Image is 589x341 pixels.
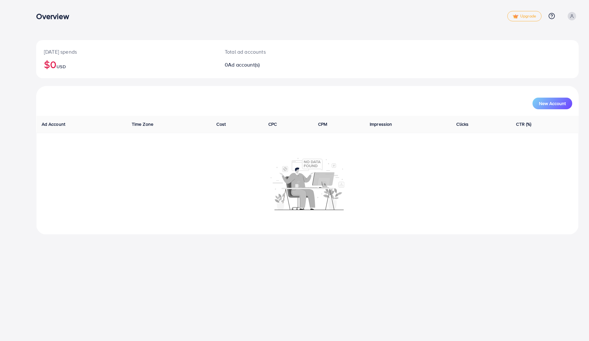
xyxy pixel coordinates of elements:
[456,121,469,127] span: Clicks
[57,63,66,70] span: USD
[132,121,153,127] span: Time Zone
[36,12,74,21] h3: Overview
[318,121,327,127] span: CPM
[507,11,542,21] a: tickUpgrade
[513,14,518,19] img: tick
[42,121,66,127] span: Ad Account
[225,48,345,56] p: Total ad accounts
[44,58,209,70] h2: $0
[539,101,566,106] span: New Account
[370,121,392,127] span: Impression
[532,98,572,109] button: New Account
[516,121,531,127] span: CTR (%)
[228,61,260,68] span: Ad account(s)
[44,48,209,56] p: [DATE] spends
[513,14,536,19] span: Upgrade
[225,62,345,68] h2: 0
[271,157,344,210] img: No account
[268,121,277,127] span: CPC
[216,121,226,127] span: Cost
